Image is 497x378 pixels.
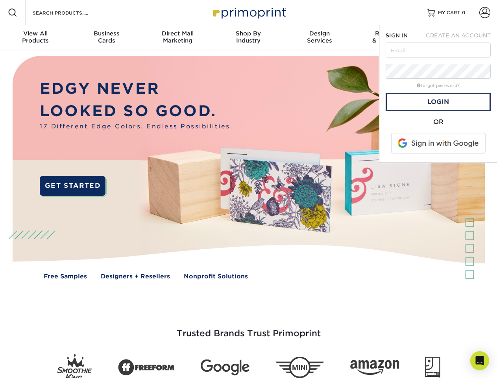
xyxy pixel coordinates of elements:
span: 17 Different Edge Colors. Endless Possibilities. [40,122,233,131]
a: Direct MailMarketing [142,25,213,50]
div: Open Intercom Messenger [470,351,489,370]
p: LOOKED SO GOOD. [40,100,233,122]
a: DesignServices [284,25,355,50]
input: Email [386,43,491,57]
a: Login [386,93,491,111]
a: Nonprofit Solutions [184,272,248,281]
span: MY CART [438,9,460,16]
a: Shop ByIndustry [213,25,284,50]
span: Business [71,30,142,37]
a: Designers + Resellers [101,272,170,281]
span: Design [284,30,355,37]
span: 0 [462,10,466,15]
img: Amazon [350,360,399,375]
div: OR [386,117,491,127]
a: Resources& Templates [355,25,426,50]
div: Services [284,30,355,44]
p: EDGY NEVER [40,78,233,100]
span: SIGN IN [386,32,408,39]
img: Google [201,359,249,376]
div: Cards [71,30,142,44]
h3: Trusted Brands Trust Primoprint [18,309,479,348]
a: Free Samples [44,272,87,281]
span: CREATE AN ACCOUNT [426,32,491,39]
div: Industry [213,30,284,44]
input: SEARCH PRODUCTS..... [32,8,109,17]
span: Resources [355,30,426,37]
a: GET STARTED [40,176,105,196]
img: Primoprint [209,4,288,21]
span: Direct Mail [142,30,213,37]
div: & Templates [355,30,426,44]
div: Marketing [142,30,213,44]
img: Goodwill [425,357,440,378]
a: forgot password? [417,83,460,88]
span: Shop By [213,30,284,37]
a: BusinessCards [71,25,142,50]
